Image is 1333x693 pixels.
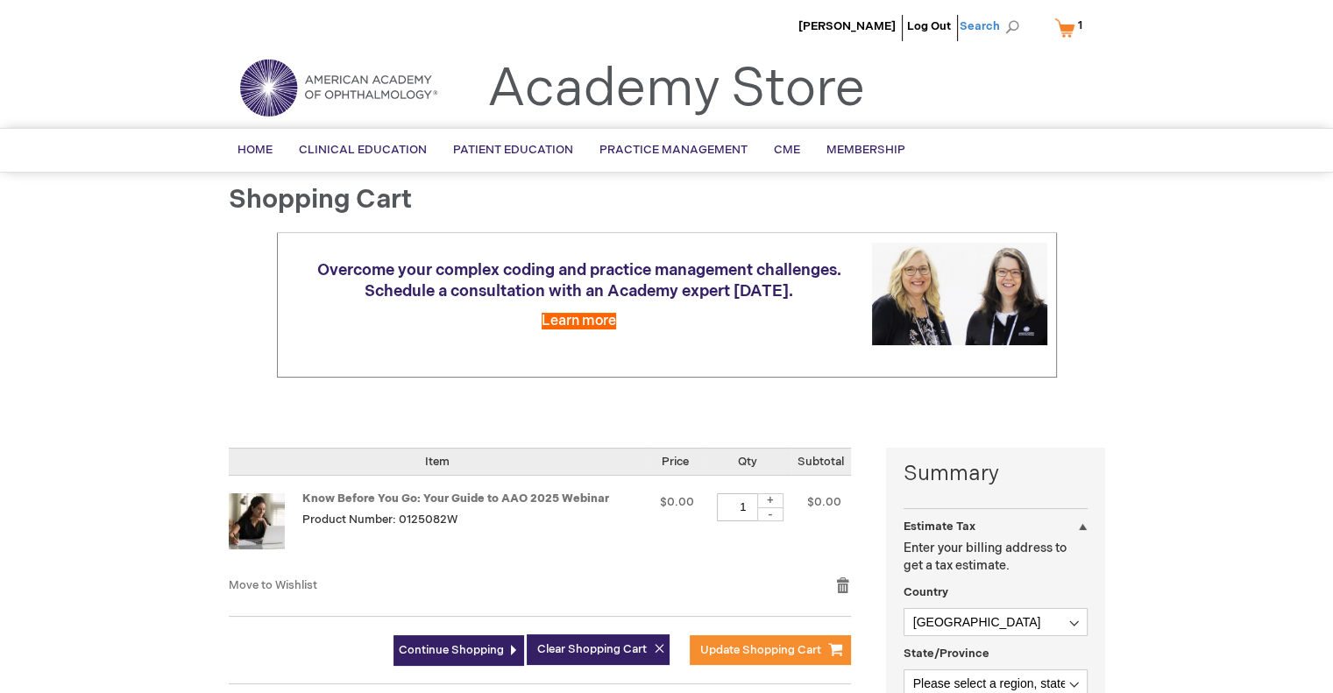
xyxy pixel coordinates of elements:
[798,455,844,469] span: Subtotal
[453,143,573,157] span: Patient Education
[302,491,609,506] a: Know Before You Go: Your Guide to AAO 2025 Webinar
[299,143,427,157] span: Clinical Education
[394,635,524,666] a: Continue Shopping
[537,642,647,656] span: Clear Shopping Cart
[317,261,841,301] span: Overcome your complex coding and practice management challenges. Schedule a consultation with an ...
[738,455,757,469] span: Qty
[907,19,951,33] a: Log Out
[399,643,504,657] span: Continue Shopping
[757,507,783,521] div: -
[542,313,616,329] a: Learn more
[826,143,905,157] span: Membership
[798,19,896,33] a: [PERSON_NAME]
[527,634,670,665] button: Clear Shopping Cart
[238,143,273,157] span: Home
[660,495,694,509] span: $0.00
[229,184,412,216] span: Shopping Cart
[229,493,285,549] img: Know Before You Go: Your Guide to AAO 2025 Webinar
[662,455,689,469] span: Price
[487,58,865,121] a: Academy Store
[904,585,948,599] span: Country
[302,513,457,527] span: Product Number: 0125082W
[960,9,1026,44] span: Search
[757,493,783,508] div: +
[904,647,989,661] span: State/Province
[872,243,1047,345] img: Schedule a consultation with an Academy expert today
[425,455,450,469] span: Item
[717,493,769,521] input: Qty
[700,643,821,657] span: Update Shopping Cart
[904,520,975,534] strong: Estimate Tax
[690,635,851,665] button: Update Shopping Cart
[1078,18,1082,32] span: 1
[774,143,800,157] span: CME
[229,493,302,560] a: Know Before You Go: Your Guide to AAO 2025 Webinar
[904,459,1088,489] strong: Summary
[807,495,841,509] span: $0.00
[904,540,1088,575] p: Enter your billing address to get a tax estimate.
[229,578,317,592] a: Move to Wishlist
[599,143,748,157] span: Practice Management
[1051,12,1094,43] a: 1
